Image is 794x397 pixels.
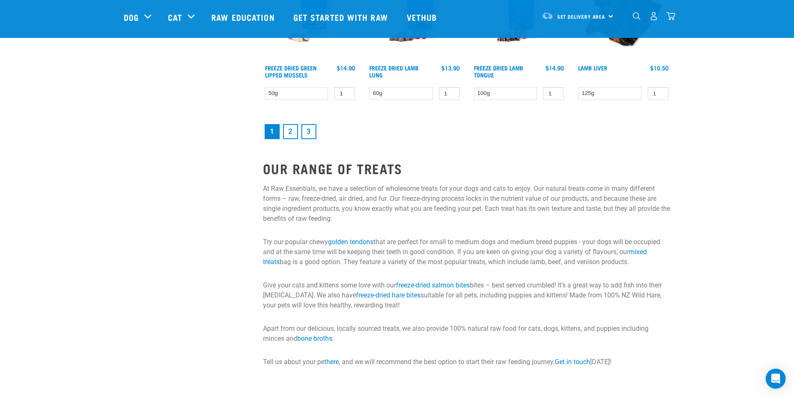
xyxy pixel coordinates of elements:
[546,65,564,71] div: $14.90
[263,324,671,344] p: Apart from our delicious, locally sourced treats, we also provide 100% natural raw food for cats,...
[474,66,523,76] a: Freeze Dried Lamb Tongue
[648,87,669,100] input: 1
[439,87,460,100] input: 1
[285,0,398,34] a: Get started with Raw
[283,124,298,139] a: Goto page 2
[633,12,641,20] img: home-icon-1@2x.png
[649,12,658,20] img: user.png
[263,237,671,267] p: Try our popular chewy that are perfect for small to medium dogs and medium breed puppies - your d...
[263,184,671,224] p: At Raw Essentials, we have a selection of wholesome treats for your dogs and cats to enjoy. Our n...
[263,280,671,310] p: Give your cats and kittens some love with our bites – best served crumbled! It’s a great way to a...
[334,87,355,100] input: 1
[557,15,606,18] span: Set Delivery Area
[542,12,553,20] img: van-moving.png
[441,65,460,71] div: $13.90
[578,66,607,69] a: Lamb Liver
[124,11,139,23] a: Dog
[203,0,285,34] a: Raw Education
[328,238,373,246] a: golden tendons
[265,66,317,76] a: Freeze Dried Green Lipped Mussels
[263,248,647,266] a: mixed treats
[263,161,671,176] h2: OUR RANGE OF TREATS
[297,335,332,342] a: bone broths
[356,291,421,299] a: freeze-dried hare bites
[766,369,786,389] div: Open Intercom Messenger
[398,0,448,34] a: Vethub
[265,124,280,139] a: Page 1
[301,124,316,139] a: Goto page 3
[666,12,675,20] img: home-icon@2x.png
[263,357,671,367] p: Tell us about your pet , and we will recommend the best option to start their raw feeding journey...
[396,281,470,289] a: freeze-dried salmon bites
[326,358,339,366] a: here
[650,65,669,71] div: $10.50
[168,11,182,23] a: Cat
[337,65,355,71] div: $14.90
[555,358,590,366] a: Get in touch
[543,87,564,100] input: 1
[369,66,418,76] a: Freeze Dried Lamb Lung
[263,122,671,141] nav: pagination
